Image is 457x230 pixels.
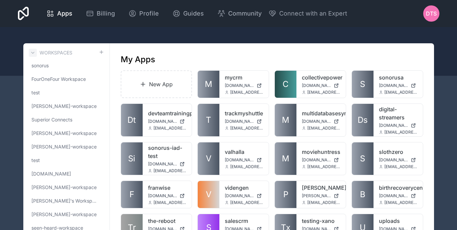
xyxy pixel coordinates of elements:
[31,184,97,191] span: [PERSON_NAME]-workspace
[148,161,177,167] span: [DOMAIN_NAME]
[121,54,155,65] h1: My Apps
[302,119,331,124] span: [DOMAIN_NAME]
[302,157,331,163] span: [DOMAIN_NAME]
[206,153,212,164] span: V
[198,181,219,208] a: V
[225,157,254,163] span: [DOMAIN_NAME]
[379,157,408,163] span: [DOMAIN_NAME]
[302,83,331,88] span: [DOMAIN_NAME]
[379,184,417,192] a: birthrecoverycenter
[206,115,211,125] span: T
[225,83,254,88] span: [DOMAIN_NAME]
[384,130,417,135] span: [EMAIL_ADDRESS][DOMAIN_NAME]
[384,164,417,169] span: [EMAIL_ADDRESS][DOMAIN_NAME]
[128,153,135,164] span: Si
[153,168,187,174] span: [EMAIL_ADDRESS][DOMAIN_NAME]
[31,103,97,110] span: [PERSON_NAME]-workspace
[31,143,97,150] span: [PERSON_NAME]-workspace
[384,90,417,95] span: [EMAIL_ADDRESS][DOMAIN_NAME]
[379,73,417,82] a: sonorusa
[230,90,263,95] span: [EMAIL_ADDRESS][DOMAIN_NAME]
[282,153,289,164] span: M
[121,142,143,175] a: Si
[379,193,408,199] span: [DOMAIN_NAME]
[379,193,417,199] a: [DOMAIN_NAME]
[29,100,104,112] a: [PERSON_NAME]-workspace
[198,71,219,98] a: M
[268,9,347,18] button: Connect with an Expert
[167,6,209,21] a: Guides
[148,109,187,117] a: devteamtrainingportal
[29,154,104,166] a: test
[379,217,417,225] a: uploads
[230,200,263,205] span: [EMAIL_ADDRESS][DOMAIN_NAME]
[225,83,263,88] a: [DOMAIN_NAME]
[302,83,340,88] a: [DOMAIN_NAME]
[360,79,365,90] span: S
[426,9,437,18] span: DTS
[148,119,187,124] a: [DOMAIN_NAME]
[31,116,72,123] span: Superior Connects
[29,195,104,207] a: [PERSON_NAME]'s Workspace
[228,9,262,18] span: Community
[225,217,263,225] a: salescrm
[302,73,340,82] a: collectivepower
[205,79,212,90] span: M
[31,62,49,69] span: sonorus
[153,125,187,131] span: [EMAIL_ADDRESS][DOMAIN_NAME]
[225,109,263,117] a: trackmyshuttle
[97,9,115,18] span: Billing
[198,104,219,136] a: T
[57,9,72,18] span: Apps
[230,164,263,169] span: [EMAIL_ADDRESS][DOMAIN_NAME]
[29,181,104,193] a: [PERSON_NAME]-workspace
[360,189,365,200] span: B
[283,189,288,200] span: P
[121,104,143,136] a: Dt
[225,193,254,199] span: [DOMAIN_NAME]
[29,127,104,139] a: [PERSON_NAME]-workspace
[123,6,164,21] a: Profile
[31,211,97,218] span: [PERSON_NAME]-workspace
[29,168,104,180] a: [DOMAIN_NAME]
[379,148,417,156] a: slothzero
[225,157,263,163] a: [DOMAIN_NAME]
[302,119,340,124] a: [DOMAIN_NAME]
[225,193,263,199] a: [DOMAIN_NAME]
[206,189,212,200] span: V
[302,184,340,192] a: [PERSON_NAME]
[225,119,254,124] span: [DOMAIN_NAME]
[379,83,417,88] a: [DOMAIN_NAME]
[148,119,177,124] span: [DOMAIN_NAME]
[307,200,340,205] span: [EMAIL_ADDRESS][DOMAIN_NAME]
[183,9,204,18] span: Guides
[307,90,340,95] span: [EMAIL_ADDRESS][DOMAIN_NAME]
[41,6,78,21] a: Apps
[282,115,289,125] span: M
[225,148,263,156] a: valhalla
[384,200,417,205] span: [EMAIL_ADDRESS][DOMAIN_NAME]
[379,157,417,163] a: [DOMAIN_NAME]
[275,181,296,208] a: P
[275,104,296,136] a: M
[302,193,331,199] span: [PERSON_NAME][DOMAIN_NAME]
[29,87,104,99] a: test
[352,142,374,175] a: S
[275,142,296,175] a: M
[29,141,104,153] a: [PERSON_NAME]-workspace
[148,161,187,167] a: [DOMAIN_NAME]
[352,104,374,136] a: Ds
[129,189,134,200] span: F
[212,6,267,21] a: Community
[302,157,340,163] a: [DOMAIN_NAME]
[352,181,374,208] a: B
[225,184,263,192] a: videngen
[29,208,104,221] a: [PERSON_NAME]-workspace
[31,130,97,137] span: [PERSON_NAME]-workspace
[29,114,104,126] a: Superior Connects
[148,193,177,199] span: [DOMAIN_NAME]
[31,89,40,96] span: test
[360,153,365,164] span: S
[139,9,159,18] span: Profile
[379,83,408,88] span: [DOMAIN_NAME]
